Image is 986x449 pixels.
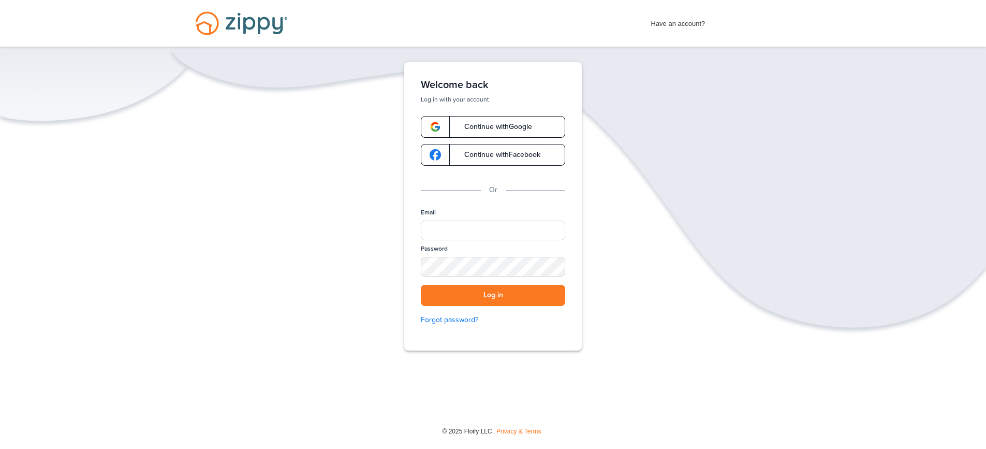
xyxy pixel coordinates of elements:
[421,314,565,326] a: Forgot password?
[421,79,565,91] h1: Welcome back
[421,208,436,217] label: Email
[430,149,441,161] img: google-logo
[421,244,448,253] label: Password
[454,151,540,158] span: Continue with Facebook
[421,221,565,240] input: Email
[496,428,541,435] a: Privacy & Terms
[651,13,705,30] span: Have an account?
[442,428,492,435] span: © 2025 Floify LLC
[421,95,565,104] p: Log in with your account.
[421,116,565,138] a: google-logoContinue withGoogle
[421,285,565,306] button: Log in
[430,121,441,133] img: google-logo
[421,144,565,166] a: google-logoContinue withFacebook
[421,257,565,277] input: Password
[454,123,532,131] span: Continue with Google
[489,184,497,196] p: Or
